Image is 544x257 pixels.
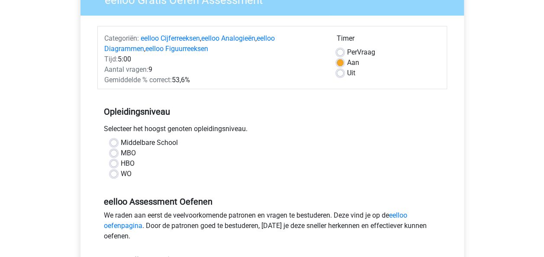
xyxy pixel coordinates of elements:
[98,75,330,85] div: 53,6%
[104,103,441,120] h5: Opleidingsniveau
[141,34,200,42] a: eelloo Cijferreeksen
[337,33,440,47] div: Timer
[97,210,447,245] div: We raden aan eerst de veelvoorkomende patronen en vragen te bestuderen. Deze vind je op de . Door...
[98,33,330,54] div: , , ,
[104,34,139,42] span: Categoriën:
[121,158,135,169] label: HBO
[104,196,441,207] h5: eelloo Assessment Oefenen
[201,34,255,42] a: eelloo Analogieën
[104,65,148,74] span: Aantal vragen:
[347,47,375,58] label: Vraag
[145,45,208,53] a: eelloo Figuurreeksen
[347,58,359,68] label: Aan
[347,68,355,78] label: Uit
[121,148,136,158] label: MBO
[104,55,118,63] span: Tijd:
[98,64,330,75] div: 9
[121,138,178,148] label: Middelbare School
[121,169,132,179] label: WO
[104,76,172,84] span: Gemiddelde % correct:
[97,124,447,138] div: Selecteer het hoogst genoten opleidingsniveau.
[98,54,330,64] div: 5:00
[347,48,357,56] span: Per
